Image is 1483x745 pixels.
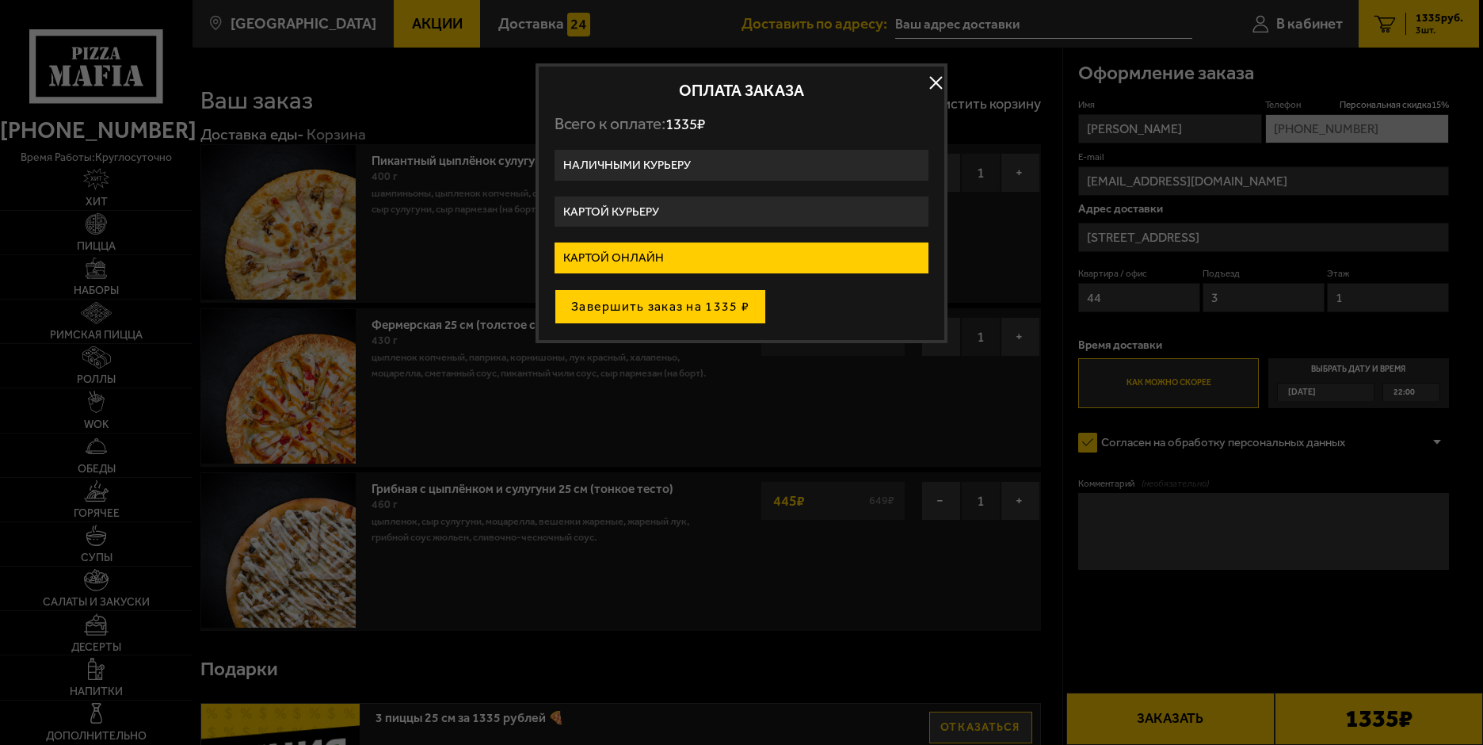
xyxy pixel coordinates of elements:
button: Завершить заказ на 1335 ₽ [555,289,766,324]
h2: Оплата заказа [555,82,928,98]
span: 1335 ₽ [665,115,705,133]
p: Всего к оплате: [555,114,928,134]
label: Картой онлайн [555,243,928,273]
label: Наличными курьеру [555,150,928,181]
label: Картой курьеру [555,197,928,227]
